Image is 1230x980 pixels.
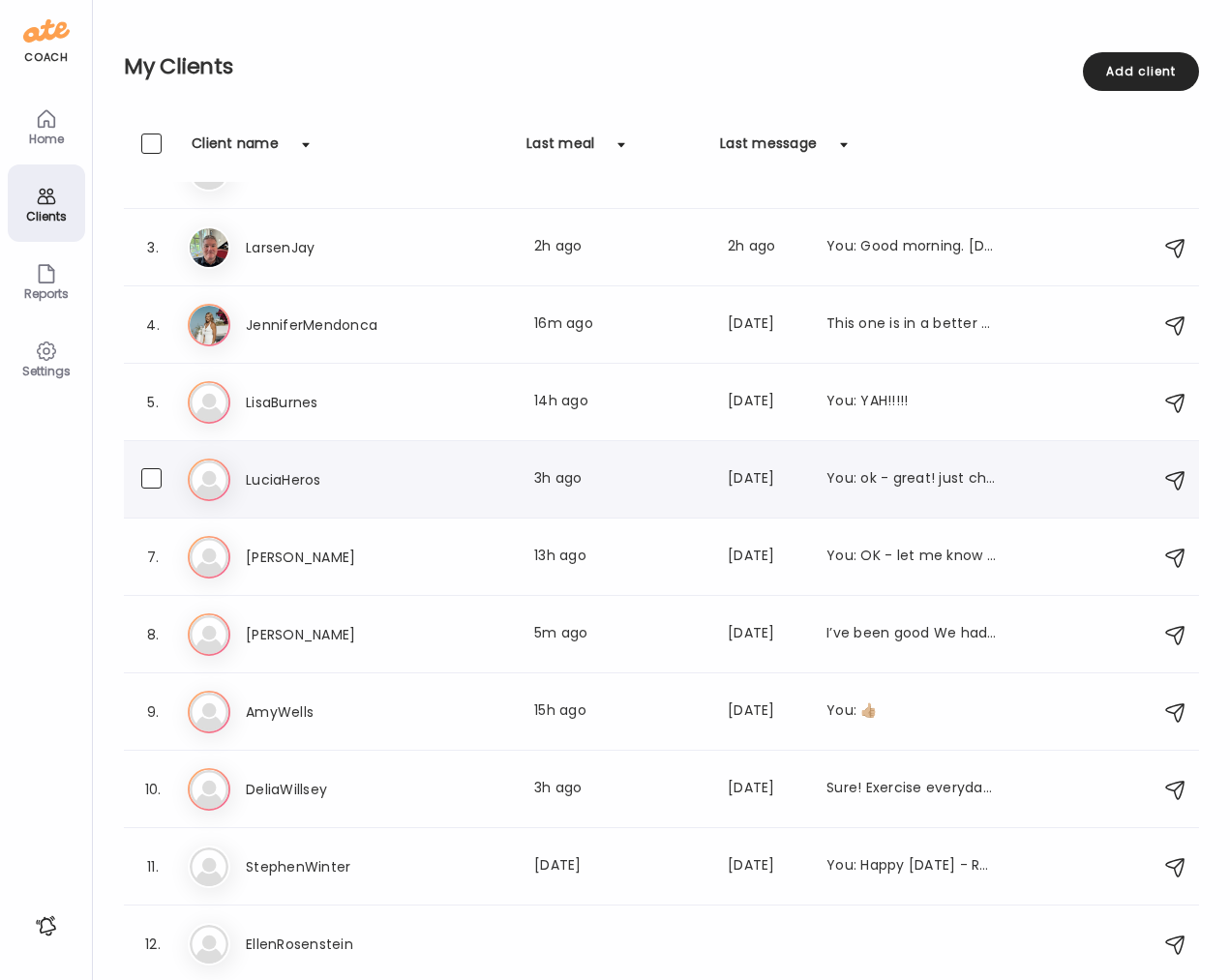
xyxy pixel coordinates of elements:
[728,700,803,724] div: [DATE]
[826,236,997,259] div: You: Good morning. [DATE] was a blood sugar roller coaster. I dont see any logging but you had a ...
[12,133,81,145] div: Home
[12,365,81,377] div: Settings
[141,933,165,956] div: 12.
[246,546,416,569] h3: [PERSON_NAME]
[534,391,705,414] div: 14h ago
[534,313,705,337] div: 16m ago
[534,546,705,569] div: 13h ago
[826,468,997,491] div: You: ok - great! just checking
[141,623,165,646] div: 8.
[826,391,997,414] div: You: YAH!!!!!
[728,468,803,491] div: [DATE]
[23,15,70,46] img: ate
[246,700,416,724] h3: AmyWells
[24,49,68,66] div: coach
[728,855,803,878] div: [DATE]
[728,546,803,569] div: [DATE]
[534,623,705,646] div: 5m ago
[246,391,416,414] h3: LisaBurnes
[826,546,997,569] div: You: OK - let me know if you need to try and move anything around - always happy to tweak things
[12,210,81,223] div: Clients
[728,236,803,259] div: 2h ago
[826,623,997,646] div: I’ve been good We had a big dinner out last night… wine and other indulgences but that was it for...
[246,855,416,878] h3: StephenWinter
[246,623,416,646] h3: [PERSON_NAME]
[141,236,165,259] div: 3.
[246,933,416,956] h3: EllenRosenstein
[246,778,416,801] h3: DeliaWillsey
[534,468,705,491] div: 3h ago
[141,391,165,414] div: 5.
[141,778,165,801] div: 10.
[826,313,997,337] div: This one is in a better spot and didn't hurt going on
[826,855,997,878] div: You: Happy [DATE] - Reminder of the Power Trifecta : Fiber + protein + healthy fat for balanced b...
[526,134,594,164] div: Last meal
[826,778,997,801] div: Sure! Exercise everyday. Been doing 30 min band classes and walking each day. Hard to get a real ...
[12,287,81,300] div: Reports
[246,313,416,337] h3: JenniferMendonca
[534,855,705,878] div: [DATE]
[141,546,165,569] div: 7.
[192,134,279,164] div: Client name
[534,700,705,724] div: 15h ago
[141,855,165,878] div: 11.
[141,700,165,724] div: 9.
[141,313,165,337] div: 4.
[728,778,803,801] div: [DATE]
[246,236,416,259] h3: LarsenJay
[728,623,803,646] div: [DATE]
[534,778,705,801] div: 3h ago
[534,236,705,259] div: 2h ago
[720,134,817,164] div: Last message
[826,700,997,724] div: You: 👍🏼
[728,391,803,414] div: [DATE]
[728,313,803,337] div: [DATE]
[246,468,416,491] h3: LuciaHeros
[1083,52,1199,91] div: Add client
[124,52,1199,81] h2: My Clients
